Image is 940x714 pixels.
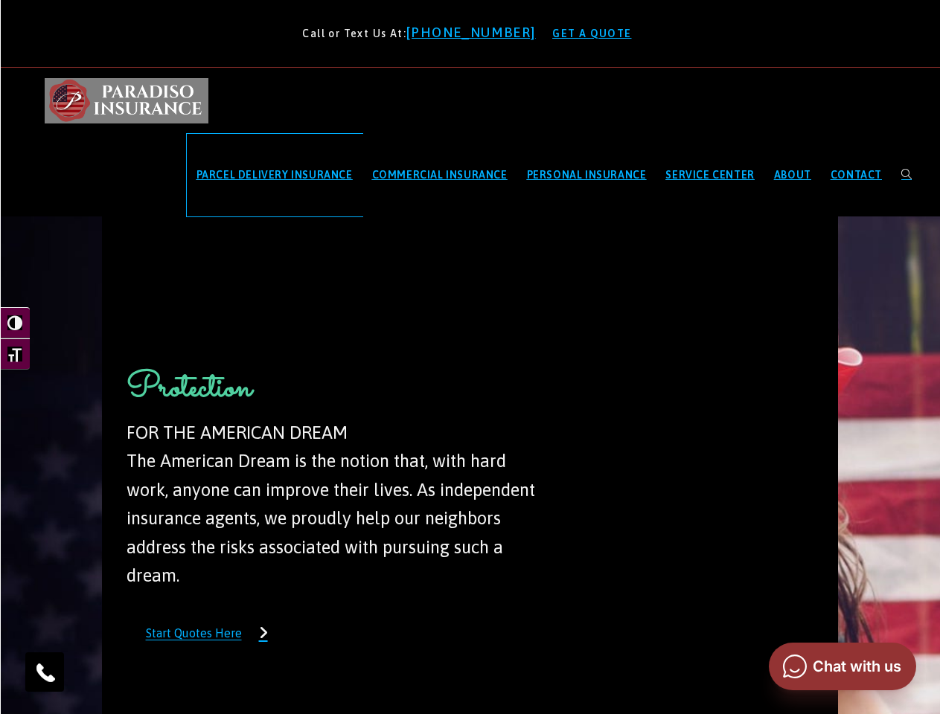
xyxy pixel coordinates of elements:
a: PERSONAL INSURANCE [517,134,656,216]
img: Phone icon [33,660,57,684]
a: PARCEL DELIVERY INSURANCE [187,134,362,216]
a: GET A QUOTE [546,22,637,45]
span: PARCEL DELIVERY INSURANCE [196,169,353,181]
span: FOR THE AMERICAN DREAM [127,422,348,443]
a: CONTACT [821,134,892,216]
img: Paradiso Insurance [45,78,208,123]
a: ABOUT [764,134,821,216]
span: PERSONAL INSURANCE [527,169,647,181]
span: SERVICE CENTER [665,169,754,181]
span: COMMERCIAL INSURANCE [372,169,508,181]
a: [PHONE_NUMBER] [406,25,543,40]
a: Start Quotes Here [127,612,287,654]
h1: Protection [127,365,544,419]
span: CONTACT [831,169,882,181]
span: The American Dream is the notion that, with hard work, anyone can improve their lives. As indepen... [127,451,535,585]
a: SERVICE CENTER [656,134,764,216]
a: COMMERCIAL INSURANCE [362,134,517,216]
span: ABOUT [774,169,811,181]
span: Call or Text Us At: [302,28,406,39]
